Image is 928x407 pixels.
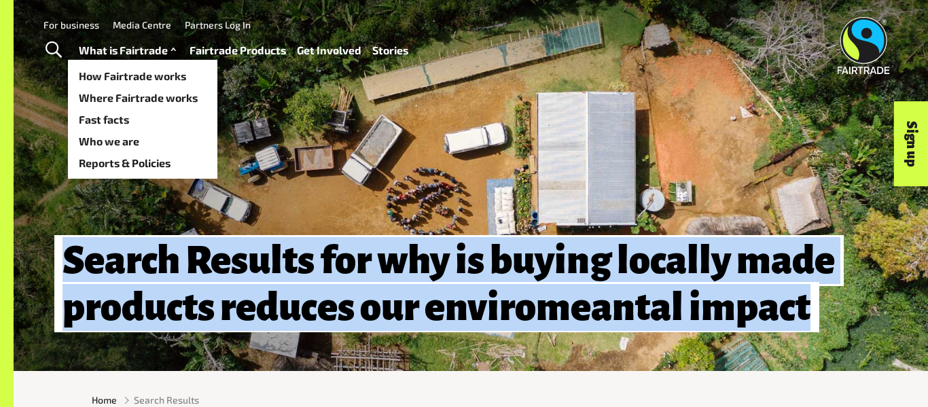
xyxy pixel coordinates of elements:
a: Partners Log In [185,19,251,31]
a: Stories [372,41,408,60]
a: Who we are [68,130,217,152]
a: Get Involved [297,41,361,60]
a: Where Fairtrade works [68,87,217,109]
a: How Fairtrade works [68,65,217,87]
a: Fast facts [68,109,217,130]
a: For business [43,19,99,31]
a: What is Fairtrade [79,41,179,60]
img: Fairtrade Australia New Zealand logo [838,17,890,74]
a: Home [92,393,117,407]
a: Toggle Search [37,33,70,67]
a: Fairtrade Products [190,41,286,60]
a: Media Centre [113,19,171,31]
a: Reports & Policies [68,152,217,174]
h1: Search Results for why is buying locally made products reduces our enviromeantal impact [54,235,844,332]
span: Search Results [134,393,199,407]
